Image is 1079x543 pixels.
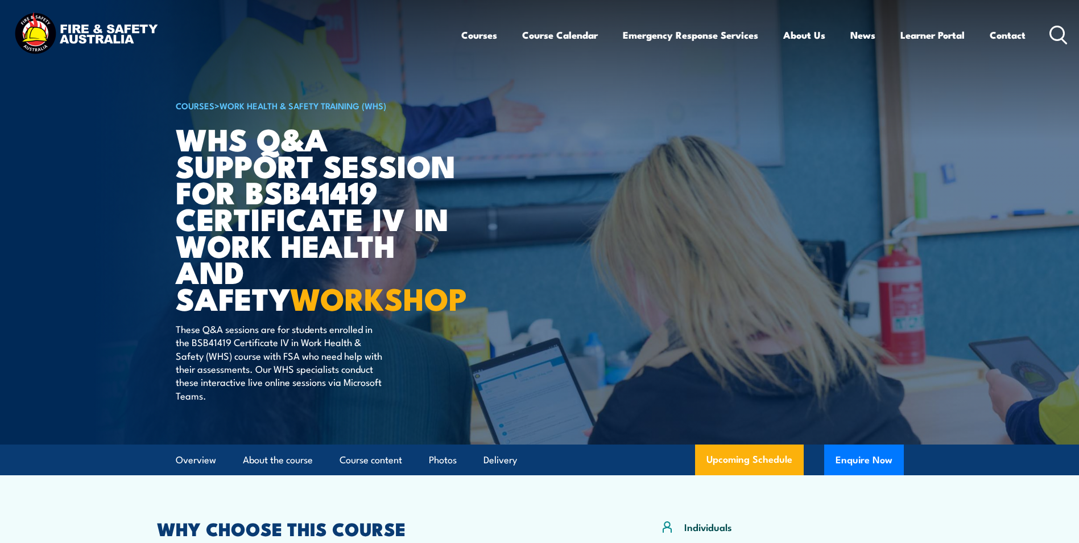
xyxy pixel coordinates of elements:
[176,98,457,112] h6: >
[461,20,497,50] a: Courses
[220,99,386,112] a: Work Health & Safety Training (WHS)
[684,520,732,533] p: Individuals
[522,20,598,50] a: Course Calendar
[176,322,383,402] p: These Q&A sessions are for students enrolled in the BSB41419 Certificate IV in Work Health & Safe...
[429,445,457,475] a: Photos
[243,445,313,475] a: About the course
[990,20,1026,50] a: Contact
[695,445,804,475] a: Upcoming Schedule
[176,125,457,311] h1: WHS Q&A Support Session for BSB41419 Certificate IV in Work Health and Safety
[157,520,489,536] h2: WHY CHOOSE THIS COURSE
[824,445,904,475] button: Enquire Now
[850,20,875,50] a: News
[176,99,214,112] a: COURSES
[483,445,517,475] a: Delivery
[176,445,216,475] a: Overview
[623,20,758,50] a: Emergency Response Services
[783,20,825,50] a: About Us
[900,20,965,50] a: Learner Portal
[340,445,402,475] a: Course content
[290,274,467,321] strong: WORKSHOP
